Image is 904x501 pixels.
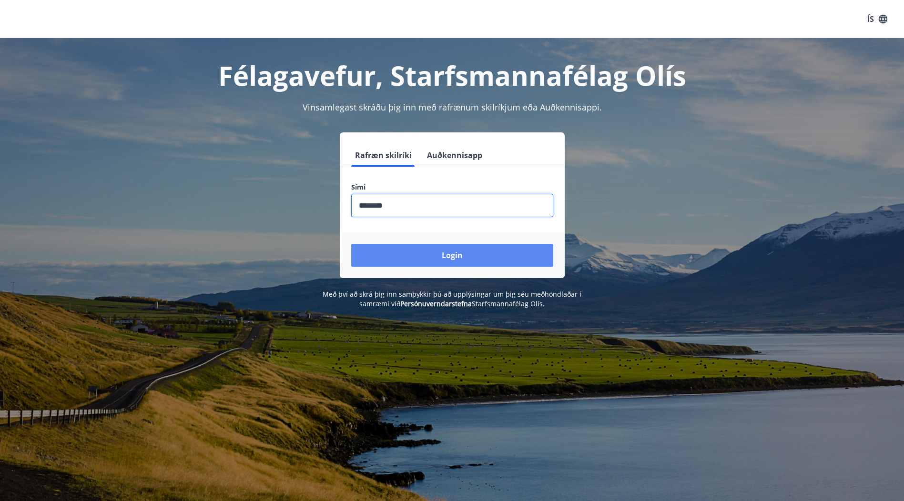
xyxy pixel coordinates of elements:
[303,101,602,113] span: Vinsamlegast skráðu þig inn með rafrænum skilríkjum eða Auðkennisappi.
[400,299,472,308] a: Persónuverndarstefna
[351,244,553,267] button: Login
[862,10,893,28] button: ÍS
[351,182,553,192] label: Sími
[423,144,486,167] button: Auðkennisapp
[121,57,784,93] h1: Félagavefur, Starfsmannafélag Olís
[323,290,581,308] span: Með því að skrá þig inn samþykkir þú að upplýsingar um þig séu meðhöndlaðar í samræmi við Starfsm...
[351,144,416,167] button: Rafræn skilríki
